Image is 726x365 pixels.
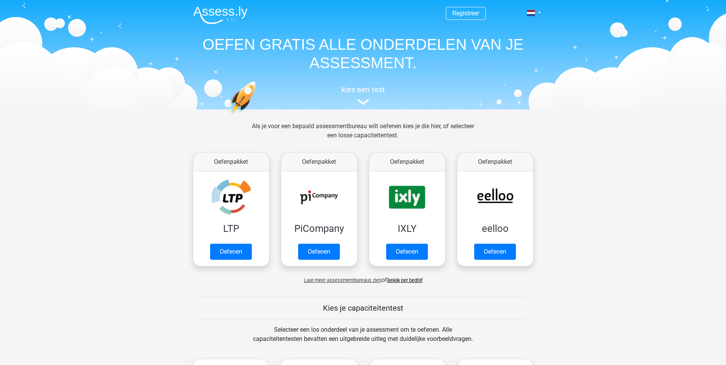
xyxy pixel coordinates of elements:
[210,244,252,260] a: Oefenen
[187,35,539,72] h1: OEFEN GRATIS ALLE ONDERDELEN VAN JE ASSESSMENT.
[474,244,516,260] a: Oefenen
[304,277,382,283] span: Laat meer assessmentbureaus zien
[200,303,527,313] h5: Kies je capaciteitentest
[452,10,479,17] a: Registreer
[246,325,480,353] div: Selecteer een los onderdeel van je assessment om te oefenen. Alle capaciteitentesten bevatten een...
[187,85,539,105] a: kies een test
[386,244,428,260] a: Oefenen
[387,277,423,283] a: Bekijk per bedrijf
[193,6,248,24] img: Assessly
[298,244,340,260] a: Oefenen
[187,269,539,285] div: of
[357,99,369,105] img: assessment
[229,81,286,150] img: oefenen
[187,85,539,94] h5: kies een test
[246,122,480,149] div: Als je voor een bepaald assessmentbureau wilt oefenen kies je die hier, of selecteer een losse ca...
